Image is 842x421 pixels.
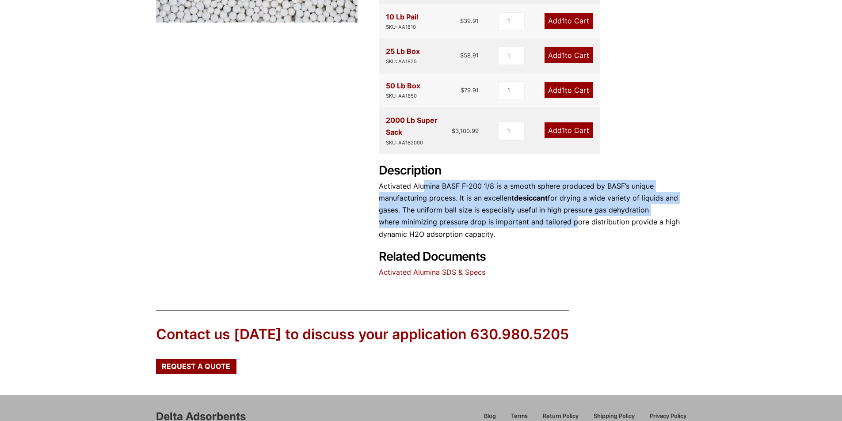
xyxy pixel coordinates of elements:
div: 50 Lb Box [386,80,420,100]
strong: desiccant [514,193,548,202]
div: SKU: AA1825 [386,57,420,66]
bdi: 3,100.99 [452,127,479,134]
a: Add1to Cart [545,47,593,63]
a: Add1to Cart [545,122,593,138]
span: 1 [562,51,565,60]
span: 1 [562,86,565,95]
a: Activated Alumina SDS & Specs [379,268,485,277]
a: Add1to Cart [545,82,593,98]
span: 1 [562,126,565,135]
p: Activated Alumina BASF F-200 1/8 is a smooth sphere produced by BASF’s unique manufacturing proce... [379,180,686,240]
h2: Description [379,163,686,178]
div: 10 Lb Pail [386,11,418,31]
span: $ [461,87,464,94]
div: SKU: AA1850 [386,92,420,100]
span: 1 [562,16,565,25]
span: Return Policy [543,413,579,419]
div: 25 Lb Box [386,46,420,66]
div: SKU: AA1810 [386,23,418,31]
span: Terms [511,413,528,419]
div: Contact us [DATE] to discuss your application 630.980.5205 [156,325,569,345]
span: Shipping Policy [594,413,635,419]
a: Add1to Cart [545,13,593,29]
span: $ [452,127,455,134]
div: SKU: AA182000 [386,139,452,147]
span: Privacy Policy [650,413,686,419]
bdi: 39.91 [460,17,479,24]
bdi: 79.91 [461,87,479,94]
div: 2000 Lb Super Sack [386,114,452,147]
span: $ [460,52,464,59]
span: Blog [484,413,496,419]
a: Request a Quote [156,359,236,374]
span: Request a Quote [162,363,230,370]
bdi: 58.91 [460,52,479,59]
span: $ [460,17,464,24]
